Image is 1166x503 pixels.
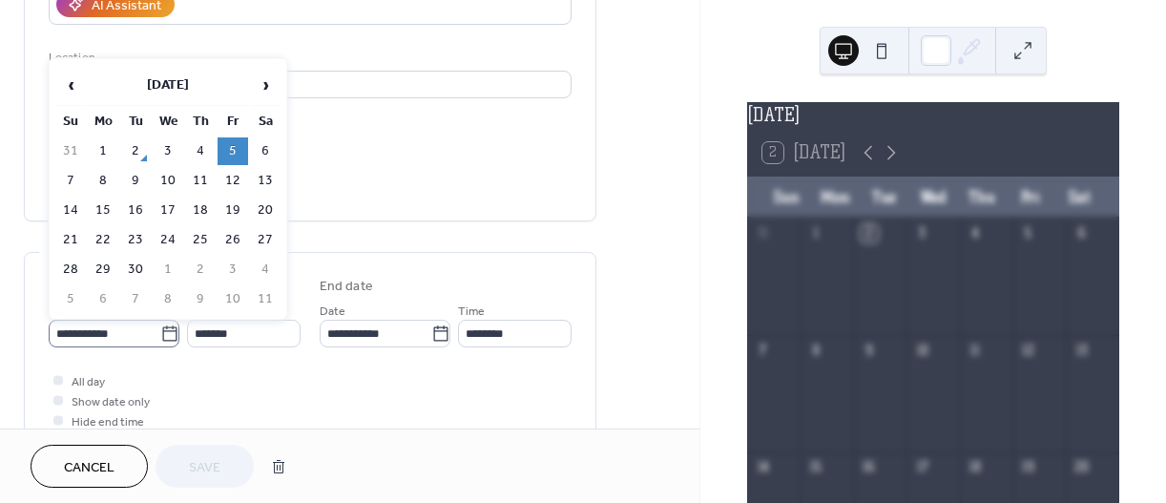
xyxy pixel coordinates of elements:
[185,285,216,313] td: 9
[1020,342,1037,359] div: 12
[218,137,248,165] td: 5
[153,137,183,165] td: 3
[153,285,183,313] td: 8
[31,445,148,488] button: Cancel
[1020,224,1037,241] div: 5
[153,226,183,254] td: 24
[250,226,281,254] td: 27
[218,197,248,224] td: 19
[55,256,86,283] td: 28
[185,167,216,195] td: 11
[807,224,824,241] div: 1
[1072,224,1090,241] div: 6
[88,256,118,283] td: 29
[185,197,216,224] td: 18
[860,177,908,218] div: Tue
[88,197,118,224] td: 15
[120,108,151,136] th: Tu
[218,256,248,283] td: 3
[250,137,281,165] td: 6
[218,226,248,254] td: 26
[250,285,281,313] td: 11
[72,392,150,412] span: Show date only
[754,459,771,476] div: 14
[1007,177,1055,218] div: Fri
[218,285,248,313] td: 10
[72,412,144,432] span: Hide end time
[88,137,118,165] td: 1
[251,66,280,104] span: ›
[88,226,118,254] td: 22
[1072,459,1090,476] div: 20
[754,342,771,359] div: 7
[153,167,183,195] td: 10
[861,342,878,359] div: 9
[1055,177,1104,218] div: Sat
[56,66,85,104] span: ‹
[55,197,86,224] td: 14
[218,167,248,195] td: 12
[153,108,183,136] th: We
[49,48,568,68] div: Location
[120,167,151,195] td: 9
[458,302,485,322] span: Time
[88,65,248,106] th: [DATE]
[185,108,216,136] th: Th
[967,459,984,476] div: 18
[320,277,373,297] div: End date
[55,137,86,165] td: 31
[153,197,183,224] td: 17
[88,167,118,195] td: 8
[320,302,345,322] span: Date
[913,342,930,359] div: 10
[967,224,984,241] div: 4
[909,177,958,218] div: Wed
[120,137,151,165] td: 2
[55,108,86,136] th: Su
[807,342,824,359] div: 8
[1072,342,1090,359] div: 13
[153,256,183,283] td: 1
[120,197,151,224] td: 16
[120,256,151,283] td: 30
[250,108,281,136] th: Sa
[811,177,860,218] div: Mon
[218,108,248,136] th: Fr
[55,226,86,254] td: 21
[754,224,771,241] div: 31
[55,285,86,313] td: 5
[250,167,281,195] td: 13
[185,256,216,283] td: 2
[913,459,930,476] div: 17
[747,102,1119,130] div: [DATE]
[185,226,216,254] td: 25
[807,459,824,476] div: 15
[1020,459,1037,476] div: 19
[72,372,105,392] span: All day
[250,197,281,224] td: 20
[120,226,151,254] td: 23
[958,177,1007,218] div: Thu
[250,256,281,283] td: 4
[861,459,878,476] div: 16
[55,167,86,195] td: 7
[88,108,118,136] th: Mo
[185,137,216,165] td: 4
[861,224,878,241] div: 2
[64,458,115,478] span: Cancel
[913,224,930,241] div: 3
[762,177,811,218] div: Sun
[88,285,118,313] td: 6
[967,342,984,359] div: 11
[120,285,151,313] td: 7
